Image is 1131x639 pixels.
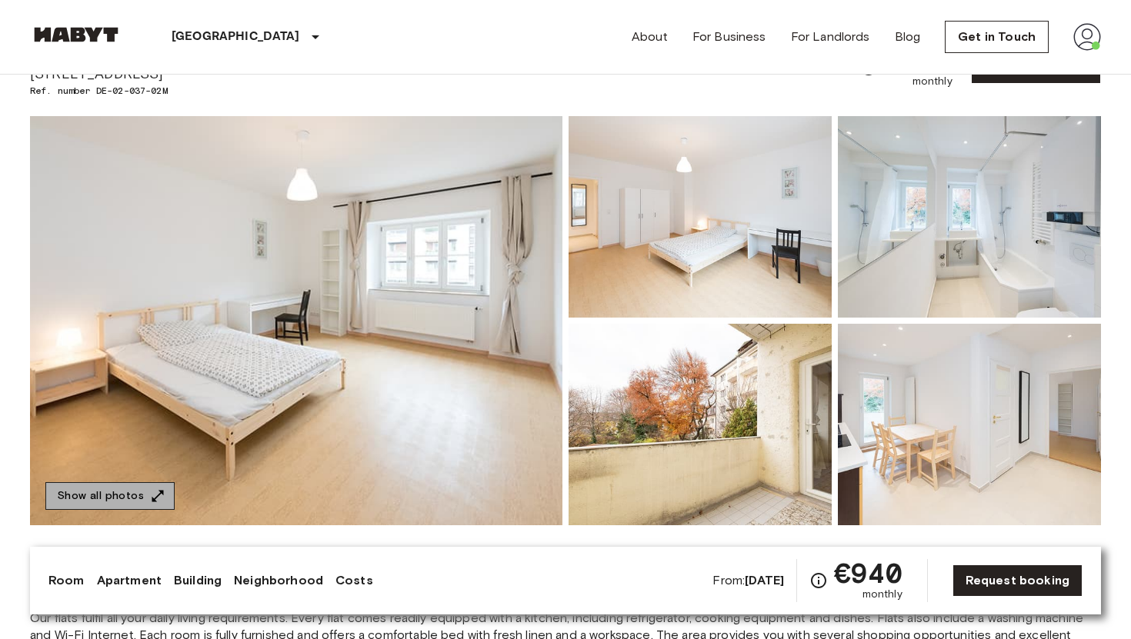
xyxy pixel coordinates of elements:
img: avatar [1073,23,1101,51]
span: Ref. number DE-02-037-02M [30,84,247,98]
a: Get in Touch [945,21,1049,53]
a: For Business [692,28,766,46]
a: Request booking [953,564,1083,597]
span: monthly [862,587,902,602]
b: [DATE] [745,573,784,587]
a: Building [174,571,222,590]
img: Habyt [30,27,122,42]
p: [GEOGRAPHIC_DATA] [172,28,300,46]
img: Marketing picture of unit DE-02-037-02M [30,116,562,525]
span: €940 [834,559,902,587]
a: About [632,28,668,46]
a: Room [48,571,85,590]
img: Picture of unit DE-02-037-02M [838,116,1101,318]
span: From: [712,572,784,589]
button: Show all photos [45,482,175,511]
a: Blog [895,28,921,46]
a: Costs [335,571,373,590]
img: Picture of unit DE-02-037-02M [838,324,1101,525]
img: Picture of unit DE-02-037-02M [569,116,832,318]
a: For Landlords [791,28,870,46]
a: Apartment [97,571,162,590]
img: Picture of unit DE-02-037-02M [569,324,832,525]
svg: Check cost overview for full price breakdown. Please note that discounts apply to new joiners onl... [809,571,828,590]
a: Neighborhood [234,571,323,590]
span: monthly [912,74,953,89]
